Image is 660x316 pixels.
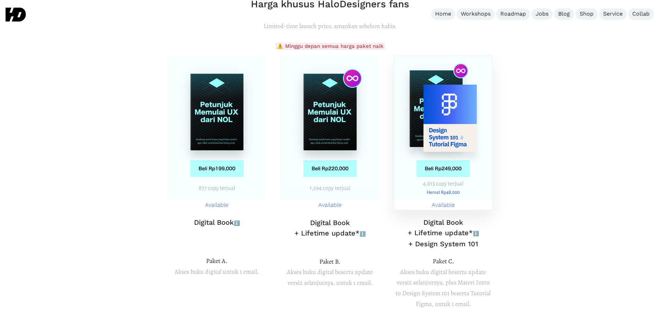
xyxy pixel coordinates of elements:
[531,8,553,20] a: Jobs
[280,55,380,211] a: Available
[280,217,380,239] h3: Digital Book + Lifetime update*
[628,8,654,20] a: Collab
[575,8,598,20] a: Shop
[319,257,340,266] span: Paket B.
[167,21,493,32] p: Limited-time launch price, amankan sebelum habis.
[603,10,623,18] div: Service
[599,8,627,20] a: Service
[275,43,385,50] span: ⚠️ Minggu depan semua harga paket naik
[394,55,493,210] a: Available
[167,217,267,228] h3: Digital Book
[500,10,526,18] div: Roadmap
[280,256,380,288] p: Akses buku digital beserta update versi2 selanjutnya, untuk 1 email.
[394,256,493,309] p: Akses buku digital beserta update versi2 selanjutnya, plus Materi Intro to Design System 101 bese...
[435,10,451,18] div: Home
[167,55,267,211] a: Available
[168,56,266,200] img: harga buku petunjuk memulai ux dari nol paket c
[234,220,240,226] span: ℹ️
[394,200,493,210] p: Available
[433,257,454,265] span: Paket C.
[457,8,495,20] a: Workshops
[558,10,570,18] div: Blog
[580,10,593,18] div: Shop
[360,231,366,237] span: ℹ️
[461,10,491,18] div: Workshops
[496,8,530,20] a: Roadmap
[167,256,267,277] p: Akses buku digital untuk 1 email.
[281,200,379,210] p: Available
[168,200,266,210] p: Available
[554,8,574,20] a: Blog
[431,8,455,20] a: Home
[536,10,548,18] div: Jobs
[281,56,379,200] img: harga buku petunjuk memulai ux dari nol paket b
[473,231,479,236] span: ℹ️
[394,217,493,249] h3: Digital Book + Lifetime update* + Design System 101
[632,10,650,18] div: Collab
[206,257,227,265] span: Paket A.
